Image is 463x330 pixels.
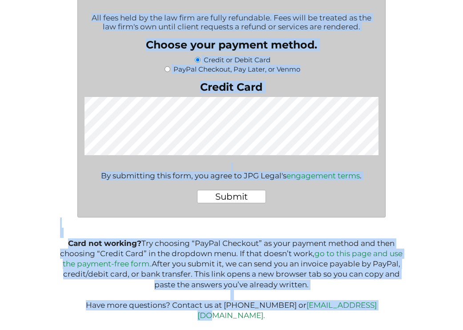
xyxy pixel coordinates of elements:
[146,38,317,51] legend: Choose your payment method.
[85,13,378,31] p: All fees held by the law firm are fully refundable. Fees will be treated as the law firm's own un...
[197,190,266,203] input: Submit
[204,56,270,64] label: Credit or Debit Card
[60,238,403,321] p: Try choosing “PayPal Checkout” as your payment method and then choosing “Credit Card” in the drop...
[101,162,362,180] div: By submitting this form, you agree to JPG Legal's .
[173,65,300,73] label: PayPal Checkout, Pay Later, or Venmo
[286,171,360,180] a: engagement terms
[68,239,141,248] b: Card not working?
[85,80,378,93] label: Credit Card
